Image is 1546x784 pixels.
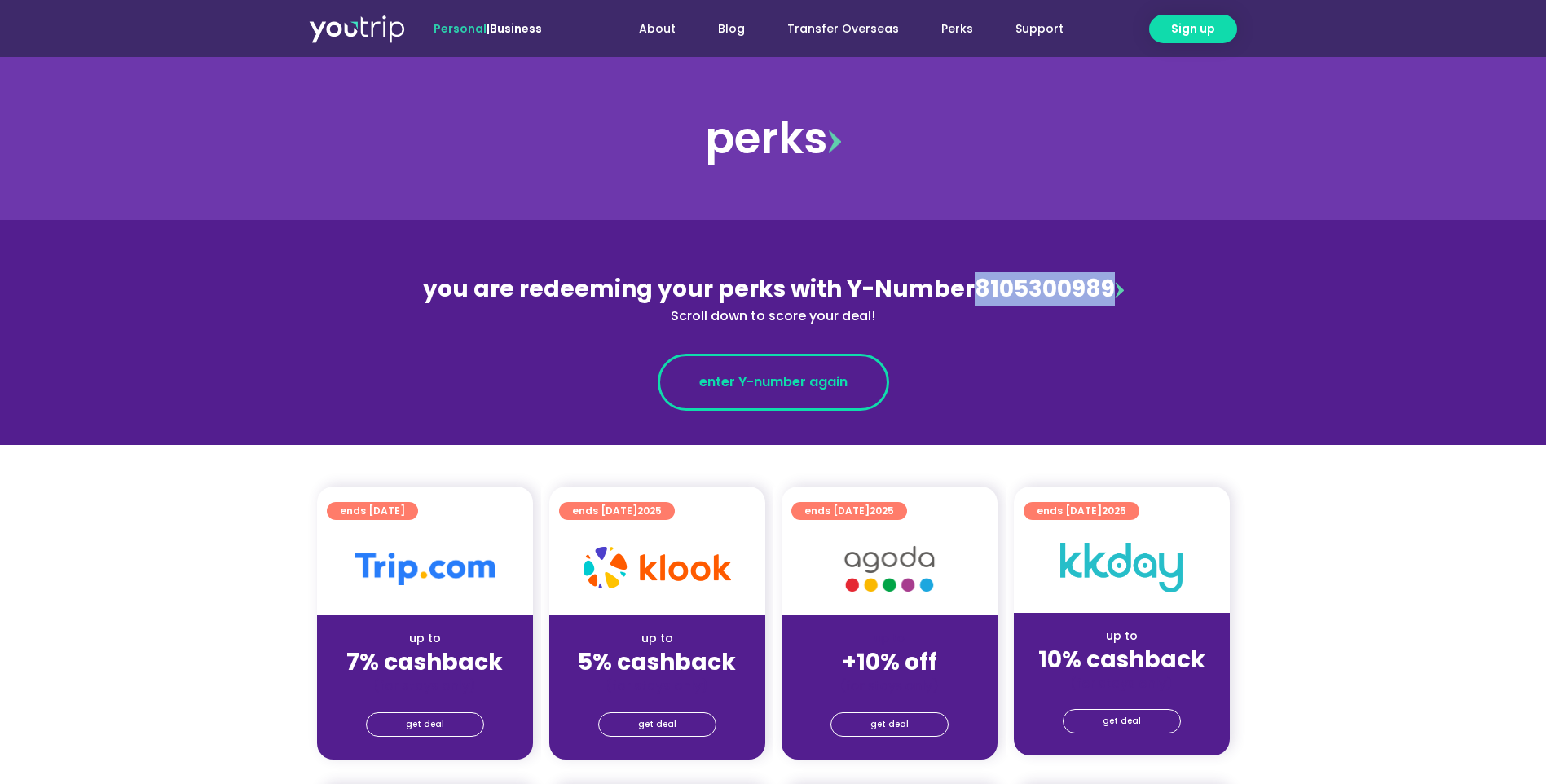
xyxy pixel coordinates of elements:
[994,14,1085,44] a: Support
[420,306,1127,326] div: Scroll down to score your deal!
[366,712,484,737] a: get deal
[1037,502,1126,520] span: ends [DATE]
[1027,675,1217,692] div: (for stays only)
[578,646,736,678] strong: 5% cashback
[1149,15,1237,43] a: Sign up
[423,273,975,305] span: you are redeeming your perks with Y-Number
[406,713,444,736] span: get deal
[699,372,848,392] span: enter Y-number again
[1024,502,1139,520] a: ends [DATE]2025
[490,20,542,37] a: Business
[920,14,994,44] a: Perks
[434,20,487,37] span: Personal
[346,646,503,678] strong: 7% cashback
[638,713,676,736] span: get deal
[327,502,418,520] a: ends [DATE]
[874,630,905,646] span: up to
[795,677,984,694] div: (for stays only)
[330,677,520,694] div: (for stays only)
[559,502,675,520] a: ends [DATE]2025
[1103,710,1141,733] span: get deal
[870,504,894,518] span: 2025
[1102,504,1126,518] span: 2025
[420,272,1127,326] div: 8105300989
[562,677,752,694] div: (for stays only)
[791,502,907,520] a: ends [DATE]2025
[586,14,1085,44] nav: Menu
[1171,20,1215,37] span: Sign up
[804,502,894,520] span: ends [DATE]
[830,712,949,737] a: get deal
[658,354,889,411] a: enter Y-number again
[562,630,752,647] div: up to
[1038,644,1205,676] strong: 10% cashback
[1027,628,1217,645] div: up to
[766,14,920,44] a: Transfer Overseas
[1063,709,1181,733] a: get deal
[870,713,909,736] span: get deal
[618,14,697,44] a: About
[598,712,716,737] a: get deal
[697,14,766,44] a: Blog
[842,646,937,678] strong: +10% off
[434,20,542,37] span: |
[637,504,662,518] span: 2025
[330,630,520,647] div: up to
[572,502,662,520] span: ends [DATE]
[340,502,405,520] span: ends [DATE]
